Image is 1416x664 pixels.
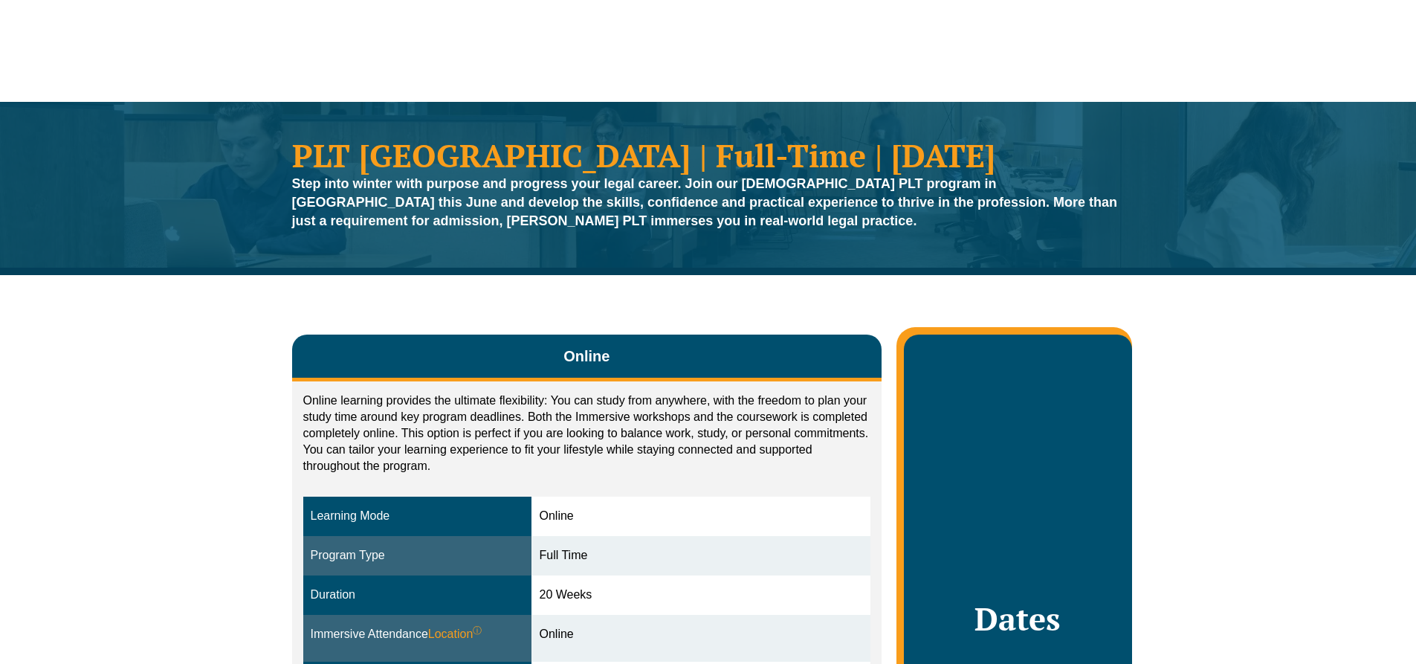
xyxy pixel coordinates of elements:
[563,346,610,367] span: Online
[428,626,482,643] span: Location
[539,508,863,525] div: Online
[303,393,871,474] p: Online learning provides the ultimate flexibility: You can study from anywhere, with the freedom ...
[311,547,525,564] div: Program Type
[539,587,863,604] div: 20 Weeks
[311,626,525,643] div: Immersive Attendance
[292,176,1118,228] strong: Step into winter with purpose and progress your legal career. Join our [DEMOGRAPHIC_DATA] PLT pro...
[311,587,525,604] div: Duration
[539,547,863,564] div: Full Time
[539,626,863,643] div: Online
[311,508,525,525] div: Learning Mode
[292,139,1125,171] h1: PLT [GEOGRAPHIC_DATA] | Full-Time | [DATE]
[473,625,482,636] sup: ⓘ
[919,600,1116,637] h2: Dates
